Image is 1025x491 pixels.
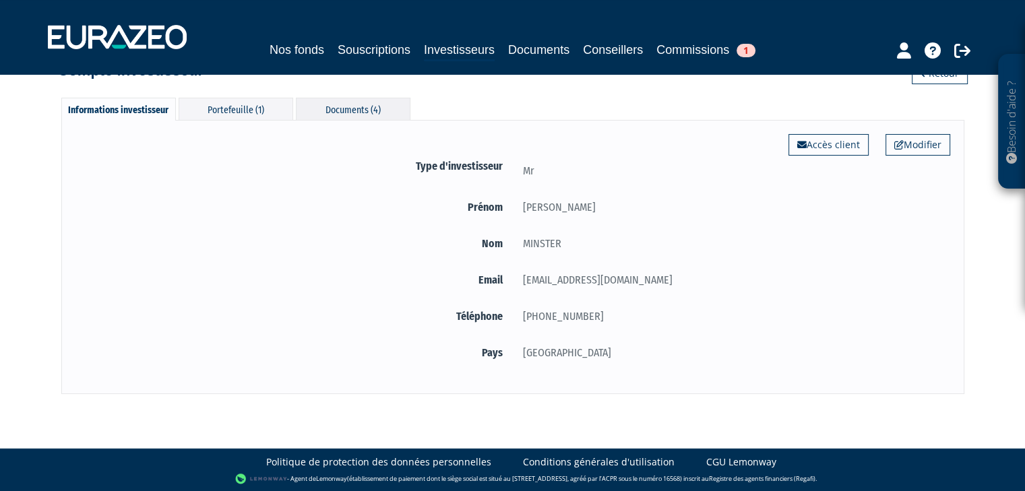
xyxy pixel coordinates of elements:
[75,158,513,174] label: Type d'investisseur
[61,98,176,121] div: Informations investisseur
[523,455,675,469] a: Conditions générales d'utilisation
[75,199,513,216] label: Prénom
[508,40,569,59] a: Documents
[338,40,410,59] a: Souscriptions
[706,455,776,469] a: CGU Lemonway
[75,271,513,288] label: Email
[709,474,815,483] a: Registre des agents financiers (Regafi)
[316,474,347,483] a: Lemonway
[179,98,293,120] div: Portefeuille (1)
[737,44,755,57] span: 1
[266,455,491,469] a: Politique de protection des données personnelles
[424,40,495,61] a: Investisseurs
[513,162,950,179] div: Mr
[235,472,287,486] img: logo-lemonway.png
[75,235,513,252] label: Nom
[886,134,950,156] a: Modifier
[513,308,950,325] div: [PHONE_NUMBER]
[13,472,1012,486] div: - Agent de (établissement de paiement dont le siège social est situé au [STREET_ADDRESS], agréé p...
[583,40,643,59] a: Conseillers
[270,40,324,59] a: Nos fonds
[513,235,950,252] div: MINSTER
[48,25,187,49] img: 1732889491-logotype_eurazeo_blanc_rvb.png
[1004,61,1020,183] p: Besoin d'aide ?
[75,308,513,325] label: Téléphone
[75,344,513,361] label: Pays
[296,98,410,120] div: Documents (4)
[656,40,755,59] a: Commissions1
[513,271,950,288] div: [EMAIL_ADDRESS][DOMAIN_NAME]
[513,199,950,216] div: [PERSON_NAME]
[788,134,869,156] a: Accès client
[513,344,950,361] div: [GEOGRAPHIC_DATA]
